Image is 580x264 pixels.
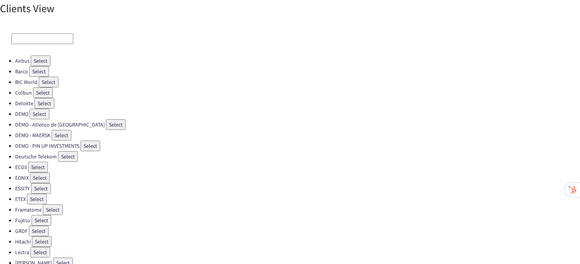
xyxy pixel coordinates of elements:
button: Select [31,55,50,66]
li: Framatome [15,204,580,215]
button: Select [33,87,53,98]
li: Fujitsu [15,215,580,226]
button: Select [27,194,47,204]
li: Airbus [15,55,580,66]
li: DEMO - Atletico de [GEOGRAPHIC_DATA] [15,119,580,130]
button: Select [106,119,126,130]
li: ETEX [15,194,580,204]
button: Select [31,183,51,194]
li: DEMO - MAERSK [15,130,580,141]
button: Select [29,66,49,77]
li: Deutsche Telekom [15,151,580,162]
li: Colbun [15,87,580,98]
li: EONIX [15,172,580,183]
button: Select [32,215,51,226]
li: GRDF [15,226,580,236]
button: Select [30,172,50,183]
li: Lectra [15,247,580,258]
li: ECO3 [15,162,580,172]
button: Select [58,151,78,162]
li: DEMO [15,109,580,119]
li: Barco [15,66,580,77]
button: Select [32,236,52,247]
button: Select [43,204,63,215]
li: ESSITY [15,183,580,194]
button: Select [30,109,49,119]
li: Hitachi [15,236,580,247]
li: Deloitte [15,98,580,109]
button: Select [39,77,58,87]
button: Select [35,98,54,109]
button: Select [28,162,48,172]
li: BIC World [15,77,580,87]
button: Select [29,226,49,236]
button: Select [30,247,50,258]
button: Select [80,141,100,151]
button: Select [52,130,71,141]
iframe: Chat Widget [542,228,580,264]
li: DEMO - PIN UP INVESTMENTS [15,141,580,151]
